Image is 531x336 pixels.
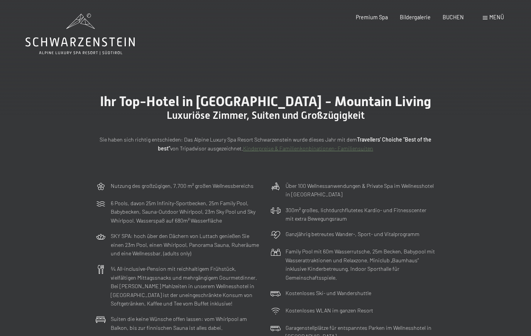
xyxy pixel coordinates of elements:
[111,182,254,191] p: Nutzung des großzügigen, 7.700 m² großen Wellnessbereichs
[111,232,260,258] p: SKY SPA: hoch über den Dächern von Luttach genießen Sie einen 23m Pool, einen Whirlpool, Panorama...
[243,145,373,152] a: Kinderpreise & Familienkonbinationen- Familiensuiten
[96,135,435,153] p: Sie haben sich richtig entschieden: Das Alpine Luxury Spa Resort Schwarzenstein wurde dieses Jahr...
[100,93,431,109] span: Ihr Top-Hotel in [GEOGRAPHIC_DATA] - Mountain Living
[286,306,373,315] p: Kostenloses WLAN im ganzen Resort
[286,182,435,199] p: Über 100 Wellnessanwendungen & Private Spa im Wellnesshotel in [GEOGRAPHIC_DATA]
[111,199,260,225] p: 6 Pools, davon 25m Infinity-Sportbecken, 25m Family Pool, Babybecken, Sauna-Outdoor Whirlpool, 23...
[489,14,504,20] span: Menü
[286,289,371,298] p: Kostenloses Ski- und Wandershuttle
[286,206,435,223] p: 300m² großes, lichtdurchflutetes Kardio- und Fitnesscenter mit extra Bewegungsraum
[400,14,431,20] a: Bildergalerie
[356,14,388,20] a: Premium Spa
[111,265,260,308] p: ¾ All-inclusive-Pension mit reichhaltigem Frühstück, vielfältigen Mittagssnacks und mehrgängigem ...
[167,110,365,121] span: Luxuriöse Zimmer, Suiten und Großzügigkeit
[286,247,435,282] p: Family Pool mit 60m Wasserrutsche, 25m Becken, Babypool mit Wasserattraktionen und Relaxzone. Min...
[111,315,260,332] p: Suiten die keine Wünsche offen lassen: vom Whirlpool am Balkon, bis zur finnischen Sauna ist alle...
[443,14,464,20] a: BUCHEN
[286,230,419,239] p: Ganzjährig betreutes Wander-, Sport- und Vitalprogramm
[158,136,431,152] strong: Travellers' Choiche "Best of the best"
